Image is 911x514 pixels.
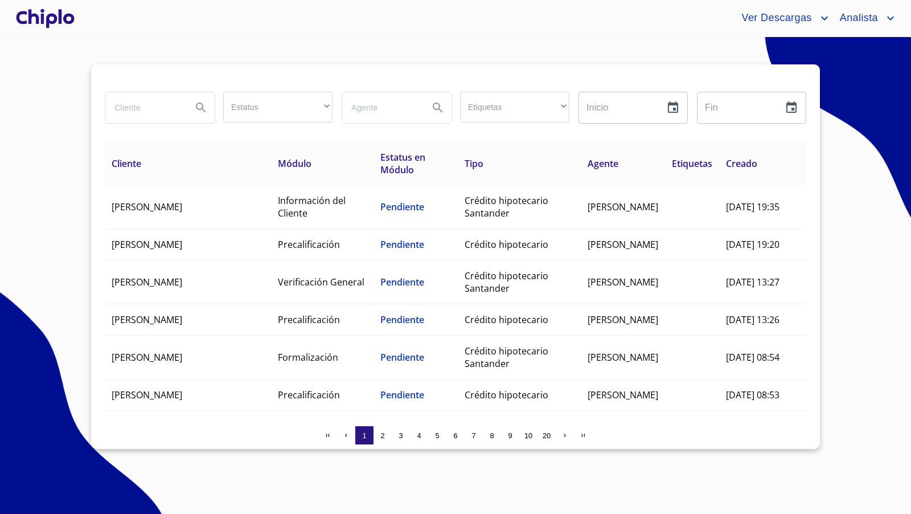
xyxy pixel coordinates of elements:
span: Verificación General [278,276,364,288]
span: [DATE] 08:53 [726,389,779,401]
span: [DATE] 13:26 [726,313,779,326]
span: [PERSON_NAME] [112,351,182,364]
span: 4 [417,431,421,440]
span: Pendiente [380,238,424,251]
button: 7 [465,426,483,444]
span: Crédito hipotecario [465,238,548,251]
span: Agente [588,157,618,170]
span: [DATE] 08:54 [726,351,779,364]
span: Crédito hipotecario [465,389,548,401]
span: 1 [362,431,366,440]
button: account of current user [733,9,831,27]
button: 1 [355,426,374,444]
button: account of current user [831,9,897,27]
span: [PERSON_NAME] [112,201,182,213]
button: Search [187,94,215,121]
input: search [105,92,183,123]
button: Search [424,94,452,121]
span: Precalificación [278,313,340,326]
button: 10 [519,426,537,444]
span: Cliente [112,157,141,170]
span: [PERSON_NAME] [112,238,182,251]
div: ​ [460,92,569,123]
span: [PERSON_NAME] [588,201,658,213]
span: Pendiente [380,276,424,288]
span: 6 [453,431,457,440]
span: Módulo [278,157,311,170]
span: Creado [726,157,757,170]
span: 8 [490,431,494,440]
span: 7 [471,431,475,440]
span: Crédito hipotecario Santander [465,345,548,370]
span: 5 [435,431,439,440]
button: 3 [392,426,410,444]
button: 4 [410,426,428,444]
button: 5 [428,426,446,444]
span: 10 [524,431,532,440]
span: [DATE] 13:27 [726,276,779,288]
span: Información del Cliente [278,194,346,219]
span: [PERSON_NAME] [588,389,658,401]
span: [DATE] 19:35 [726,201,779,213]
span: Pendiente [380,351,424,364]
span: [DATE] 19:20 [726,238,779,251]
span: [PERSON_NAME] [588,276,658,288]
button: 9 [501,426,519,444]
button: 2 [374,426,392,444]
span: 2 [380,431,384,440]
span: [PERSON_NAME] [112,276,182,288]
button: 6 [446,426,465,444]
span: Etiquetas [672,157,712,170]
span: Precalificación [278,238,340,251]
span: Formalización [278,351,338,364]
span: Crédito hipotecario [465,313,548,326]
span: Ver Descargas [733,9,817,27]
span: 3 [399,431,403,440]
button: 8 [483,426,501,444]
span: Pendiente [380,389,424,401]
span: [PERSON_NAME] [588,313,658,326]
div: ​ [223,92,333,123]
span: [PERSON_NAME] [588,351,658,364]
span: Estatus en Módulo [380,151,425,176]
span: 9 [508,431,512,440]
span: Crédito hipotecario Santander [465,194,548,219]
span: Pendiente [380,201,424,213]
span: 20 [543,431,551,440]
button: 20 [537,426,556,444]
span: Analista [831,9,884,27]
span: [PERSON_NAME] [112,389,182,401]
span: Crédito hipotecario Santander [465,270,548,295]
span: Tipo [465,157,483,170]
span: Pendiente [380,313,424,326]
span: [PERSON_NAME] [112,313,182,326]
input: search [342,92,420,123]
span: Precalificación [278,389,340,401]
span: [PERSON_NAME] [588,238,658,251]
